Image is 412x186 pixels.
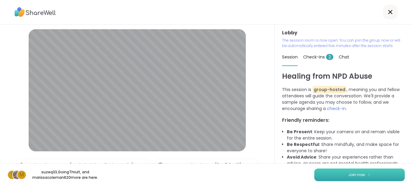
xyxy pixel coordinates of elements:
[20,171,24,179] span: m
[282,117,405,124] h3: Friendly reminders:
[166,159,167,171] span: |
[31,169,99,180] p: suzeq33 , GoingThruIt , and marissacoleman620 more are here.
[282,29,405,36] h3: Lobby
[282,71,405,82] h1: Healing from NPD Abuse
[14,5,56,19] img: ShareWell Logo
[11,171,14,179] span: s
[282,87,405,112] p: This session is , meaning you and fellow attendees will guide the conversation. We'll provide a s...
[287,141,319,147] b: Be Respectful
[19,159,24,171] img: Microphone
[287,154,405,167] li: : Share your experiences rather than advice, as peers are not mental health professionals.
[158,159,163,171] img: Camera
[303,54,333,60] span: Check-ins
[339,54,349,60] span: Chat
[348,172,365,178] span: Join now
[31,162,134,168] div: Microphone Array (Realtek High Definition Audio)
[327,106,346,112] span: check-in
[13,171,21,179] img: GoingThruIt
[282,54,298,60] span: Session
[287,141,405,154] li: : Share mindfully, and make space for everyone to share!
[170,162,242,168] div: Integrated Webcam (0c45:64d0)
[312,86,347,93] span: group-hosted
[27,159,28,171] span: |
[326,54,333,60] span: 2
[282,38,405,49] p: The session room is now open. You can join the group now or will be automatically entered five mi...
[287,154,316,160] b: Avoid Advice
[314,169,405,181] button: Join now
[367,173,371,176] img: ShareWell Logomark
[287,129,312,135] b: Be Present
[287,129,405,141] li: : Keep your camera on and remain visible for the entire session.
